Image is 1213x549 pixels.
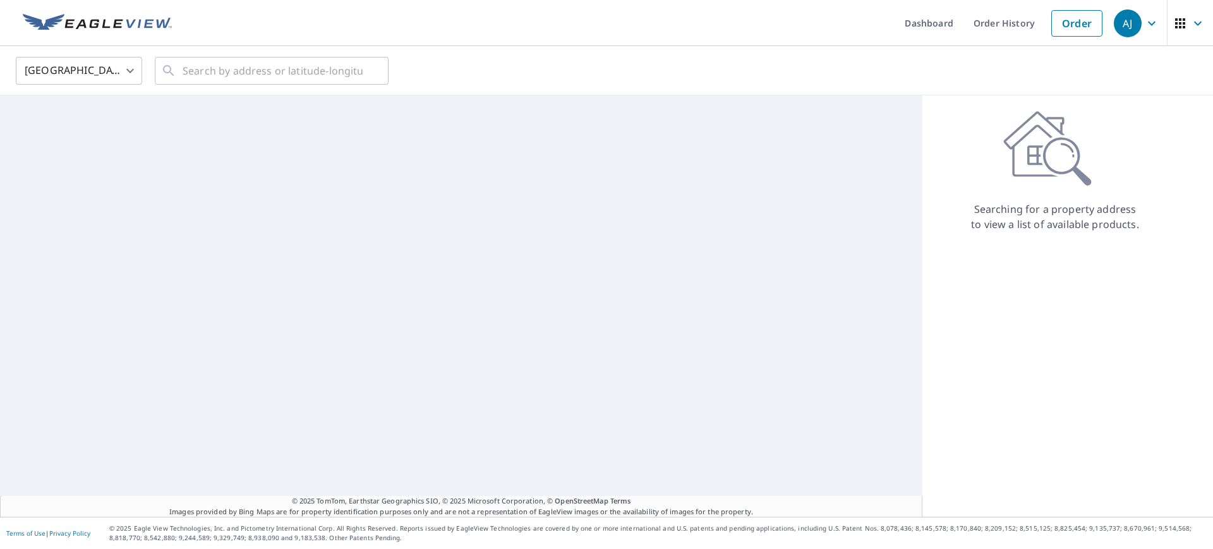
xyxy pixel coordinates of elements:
[970,202,1140,232] p: Searching for a property address to view a list of available products.
[109,524,1207,543] p: © 2025 Eagle View Technologies, Inc. and Pictometry International Corp. All Rights Reserved. Repo...
[183,53,363,88] input: Search by address or latitude-longitude
[1114,9,1142,37] div: AJ
[49,529,90,538] a: Privacy Policy
[1051,10,1102,37] a: Order
[6,529,90,537] p: |
[610,496,631,505] a: Terms
[16,53,142,88] div: [GEOGRAPHIC_DATA]
[292,496,631,507] span: © 2025 TomTom, Earthstar Geographics SIO, © 2025 Microsoft Corporation, ©
[23,14,172,33] img: EV Logo
[6,529,45,538] a: Terms of Use
[555,496,608,505] a: OpenStreetMap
